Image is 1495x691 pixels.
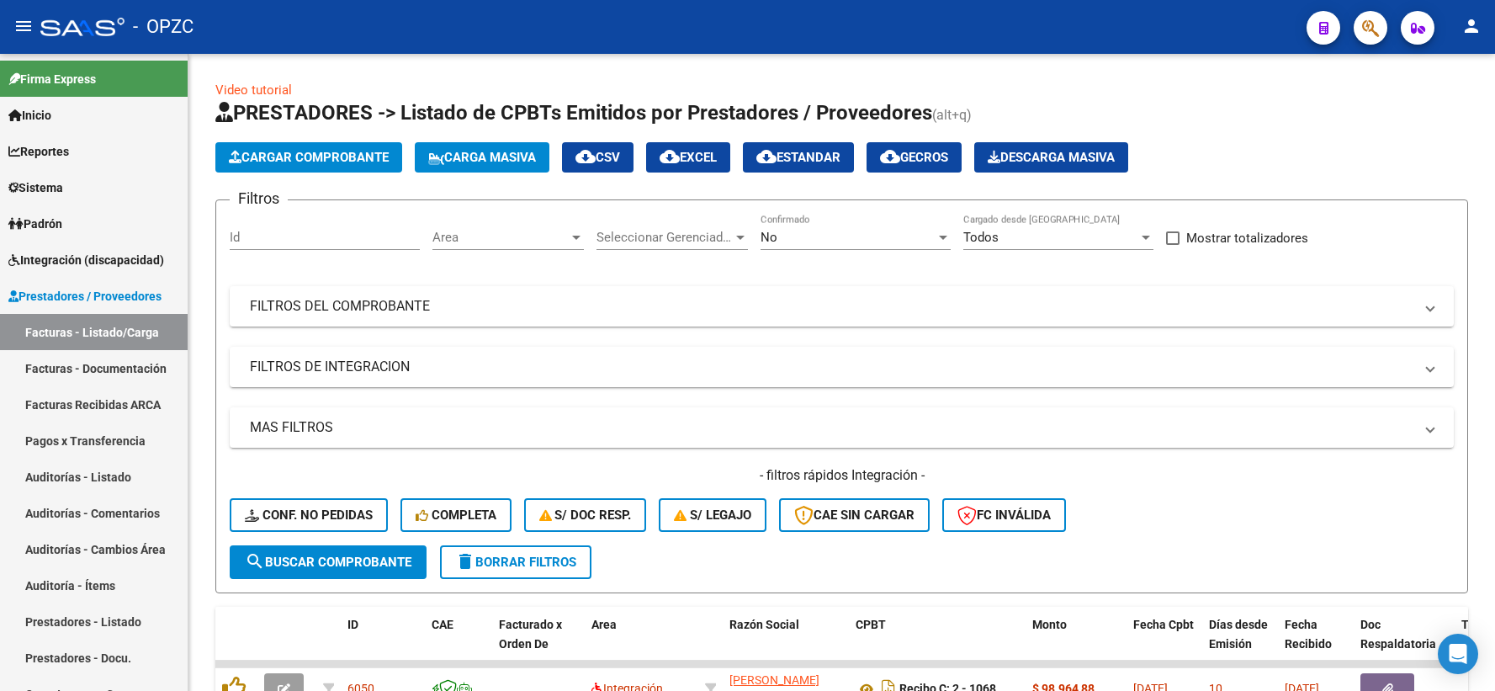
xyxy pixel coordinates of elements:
[562,142,634,173] button: CSV
[415,142,549,173] button: Carga Masiva
[756,146,777,167] mat-icon: cloud_download
[492,607,585,681] datatable-header-cell: Facturado x Orden De
[539,508,632,523] span: S/ Doc Resp.
[1026,607,1127,681] datatable-header-cell: Monto
[215,82,292,98] a: Video tutorial
[729,673,819,687] span: [PERSON_NAME]
[425,607,492,681] datatable-header-cell: CAE
[229,150,389,165] span: Cargar Comprobante
[133,8,194,45] span: - OPZC
[440,545,591,579] button: Borrar Filtros
[1354,607,1455,681] datatable-header-cell: Doc Respaldatoria
[1127,607,1202,681] datatable-header-cell: Fecha Cpbt
[1209,618,1268,651] span: Días desde Emisión
[660,146,680,167] mat-icon: cloud_download
[674,508,751,523] span: S/ legajo
[1438,634,1478,674] div: Open Intercom Messenger
[756,150,840,165] span: Estandar
[932,107,972,123] span: (alt+q)
[230,466,1454,485] h4: - filtros rápidos Integración -
[723,607,849,681] datatable-header-cell: Razón Social
[250,418,1413,437] mat-panel-title: MAS FILTROS
[230,347,1454,387] mat-expansion-panel-header: FILTROS DE INTEGRACION
[8,287,162,306] span: Prestadores / Proveedores
[974,142,1128,173] app-download-masive: Descarga masiva de comprobantes (adjuntos)
[646,142,730,173] button: EXCEL
[988,150,1115,165] span: Descarga Masiva
[230,187,288,210] h3: Filtros
[743,142,854,173] button: Estandar
[1186,228,1308,248] span: Mostrar totalizadores
[1285,618,1332,651] span: Fecha Recibido
[856,618,886,631] span: CPBT
[8,70,96,88] span: Firma Express
[761,230,777,245] span: No
[963,230,999,245] span: Todos
[779,498,930,532] button: CAE SIN CARGAR
[591,618,617,631] span: Area
[794,508,914,523] span: CAE SIN CARGAR
[230,286,1454,327] mat-expansion-panel-header: FILTROS DEL COMPROBANTE
[1461,16,1482,36] mat-icon: person
[347,618,358,631] span: ID
[432,618,453,631] span: CAE
[575,146,596,167] mat-icon: cloud_download
[524,498,647,532] button: S/ Doc Resp.
[455,551,475,571] mat-icon: delete
[1133,618,1194,631] span: Fecha Cpbt
[1032,618,1067,631] span: Monto
[250,297,1413,316] mat-panel-title: FILTROS DEL COMPROBANTE
[1202,607,1278,681] datatable-header-cell: Días desde Emisión
[942,498,1066,532] button: FC Inválida
[880,146,900,167] mat-icon: cloud_download
[8,178,63,197] span: Sistema
[867,142,962,173] button: Gecros
[729,618,799,631] span: Razón Social
[13,16,34,36] mat-icon: menu
[230,498,388,532] button: Conf. no pedidas
[230,407,1454,448] mat-expansion-panel-header: MAS FILTROS
[416,508,496,523] span: Completa
[659,498,766,532] button: S/ legajo
[245,555,411,570] span: Buscar Comprobante
[585,607,698,681] datatable-header-cell: Area
[660,150,717,165] span: EXCEL
[455,555,576,570] span: Borrar Filtros
[8,215,62,233] span: Padrón
[974,142,1128,173] button: Descarga Masiva
[596,230,733,245] span: Seleccionar Gerenciador
[341,607,425,681] datatable-header-cell: ID
[428,150,536,165] span: Carga Masiva
[8,251,164,269] span: Integración (discapacidad)
[250,358,1413,376] mat-panel-title: FILTROS DE INTEGRACION
[880,150,948,165] span: Gecros
[215,142,402,173] button: Cargar Comprobante
[215,101,932,125] span: PRESTADORES -> Listado de CPBTs Emitidos por Prestadores / Proveedores
[849,607,1026,681] datatable-header-cell: CPBT
[957,508,1051,523] span: FC Inválida
[432,230,569,245] span: Area
[499,618,562,651] span: Facturado x Orden De
[400,498,512,532] button: Completa
[245,508,373,523] span: Conf. no pedidas
[230,545,427,579] button: Buscar Comprobante
[575,150,620,165] span: CSV
[8,106,51,125] span: Inicio
[245,551,265,571] mat-icon: search
[1278,607,1354,681] datatable-header-cell: Fecha Recibido
[1360,618,1436,651] span: Doc Respaldatoria
[8,142,69,161] span: Reportes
